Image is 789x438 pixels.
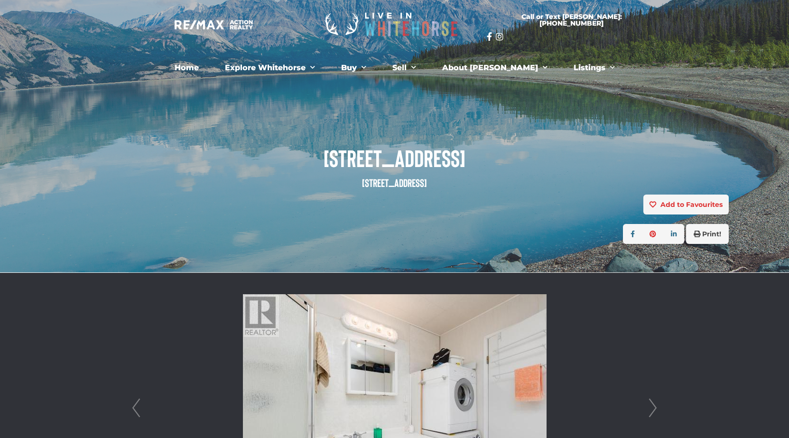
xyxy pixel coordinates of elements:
span: Call or Text [PERSON_NAME]: [PHONE_NUMBER] [498,13,645,27]
span: [STREET_ADDRESS] [60,145,729,171]
a: Buy [334,58,373,77]
a: Explore Whitehorse [218,58,322,77]
button: Print! [686,224,729,244]
small: [STREET_ADDRESS] [362,176,427,189]
strong: Print! [702,230,721,238]
a: Listings [566,58,622,77]
a: Sell [385,58,423,77]
a: Call or Text [PERSON_NAME]: [PHONE_NUMBER] [487,8,657,32]
a: Home [167,58,206,77]
button: Add to Favourites [643,195,729,214]
strong: Add to Favourites [660,200,723,209]
a: About [PERSON_NAME] [435,58,555,77]
nav: Menu [134,58,656,77]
